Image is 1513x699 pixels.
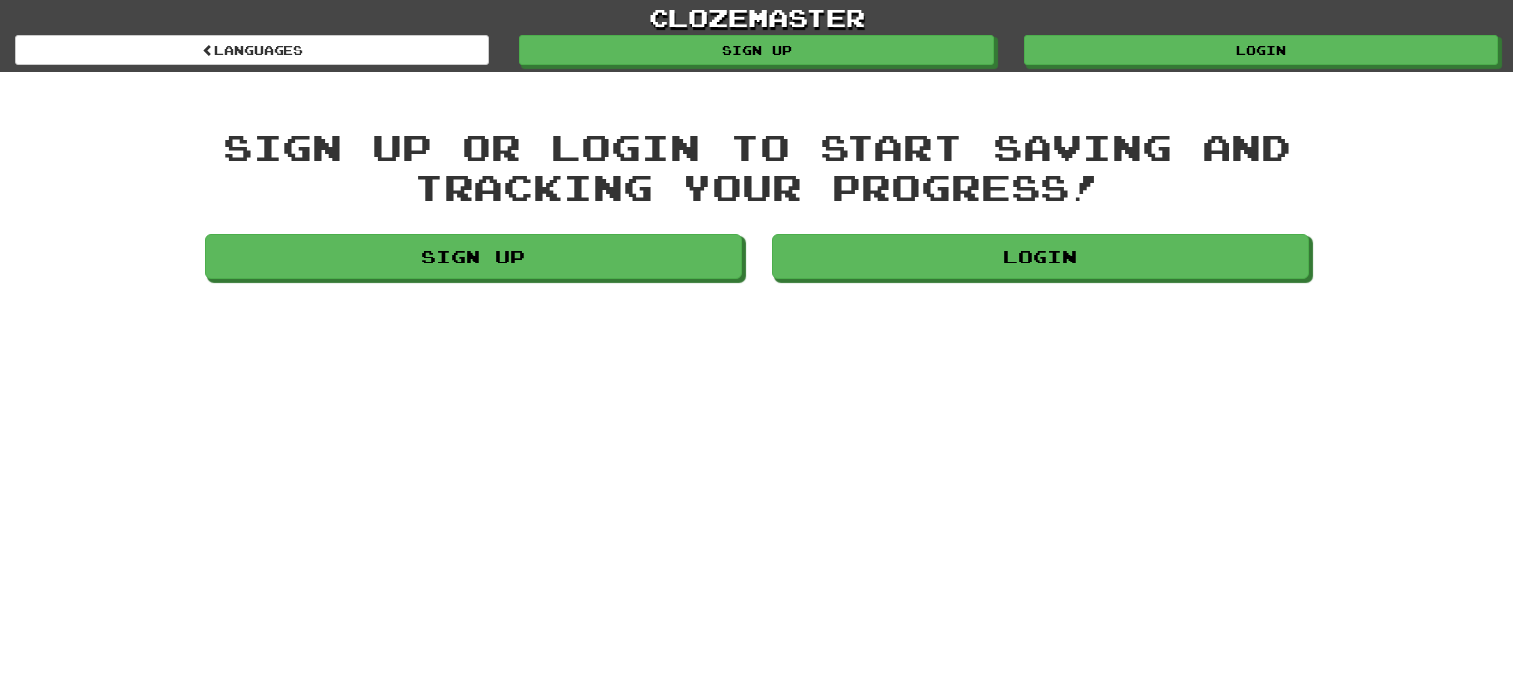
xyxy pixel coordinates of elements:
a: Sign up [519,35,994,65]
div: Sign up or login to start saving and tracking your progress! [205,127,1309,206]
a: Languages [15,35,489,65]
a: Login [1024,35,1498,65]
a: Sign up [205,234,742,279]
a: Login [772,234,1309,279]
